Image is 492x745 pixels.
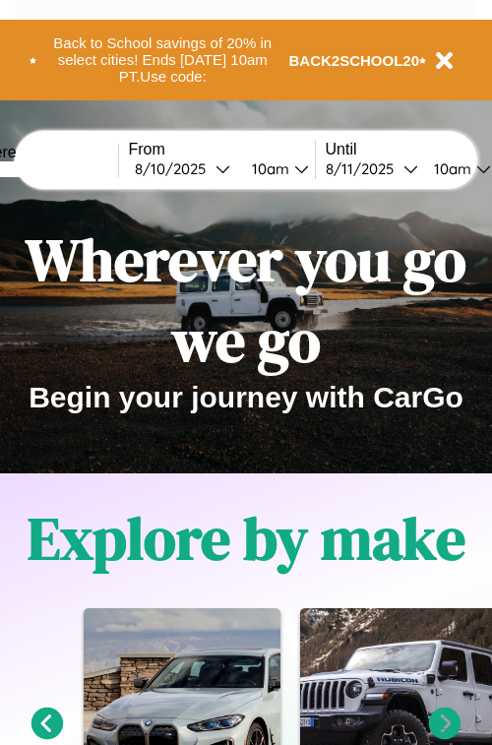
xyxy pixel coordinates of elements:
h1: Explore by make [28,498,465,579]
label: From [129,141,315,158]
b: BACK2SCHOOL20 [289,52,420,69]
div: 8 / 11 / 2025 [326,159,403,178]
button: 8/10/2025 [129,158,236,179]
div: 10am [424,159,476,178]
button: Back to School savings of 20% in select cities! Ends [DATE] 10am PT.Use code: [36,30,289,91]
div: 10am [242,159,294,178]
div: 8 / 10 / 2025 [135,159,215,178]
button: 10am [236,158,315,179]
